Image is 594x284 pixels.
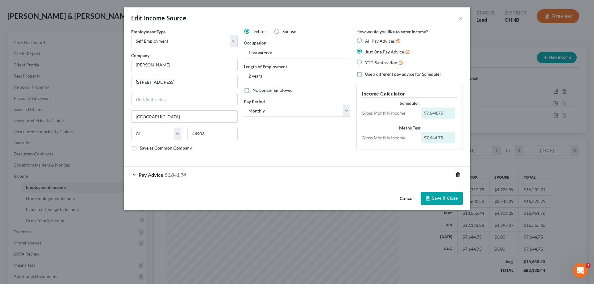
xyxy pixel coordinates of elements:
[365,60,397,65] span: YTD Subtraction
[365,49,404,54] span: Just One Pay Advice
[458,14,463,22] button: ×
[244,99,265,104] span: Pay Period
[365,38,395,44] span: All Pay Advices
[131,29,166,34] span: Employment Type
[359,135,418,141] div: Gross Monthly Income
[131,53,149,58] span: Company
[395,193,418,205] button: Cancel
[365,71,441,77] span: Use a different pay advice for Schedule I
[244,40,266,46] label: Occupation
[362,90,458,98] h5: Income Calculator
[131,111,237,122] input: Enter city...
[140,145,192,150] span: Save as Common Company
[165,172,186,178] span: $1,841.74
[131,76,237,88] input: Enter address...
[244,63,287,70] label: Length of Employment
[362,100,458,106] div: Schedule I
[359,110,418,116] div: Gross Monthly Income
[421,108,455,119] div: $7,644.75
[131,59,238,71] input: Search company by name...
[573,263,588,278] iframe: Intercom live chat
[586,263,591,268] span: 3
[421,192,463,205] button: Save & Close
[131,93,237,105] input: Unit, Suite, etc...
[139,172,163,178] span: Pay Advice
[244,70,350,82] input: ex: 2 years
[244,46,350,58] input: --
[187,128,238,140] input: Enter zip...
[362,125,458,131] div: Means Test
[282,29,296,34] span: Spouse
[252,87,293,93] span: No Longer Employed
[131,14,186,22] div: Edit Income Source
[421,132,455,143] div: $7,644.75
[356,28,428,35] label: How would you like to enter income?
[252,29,266,34] span: Debtor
